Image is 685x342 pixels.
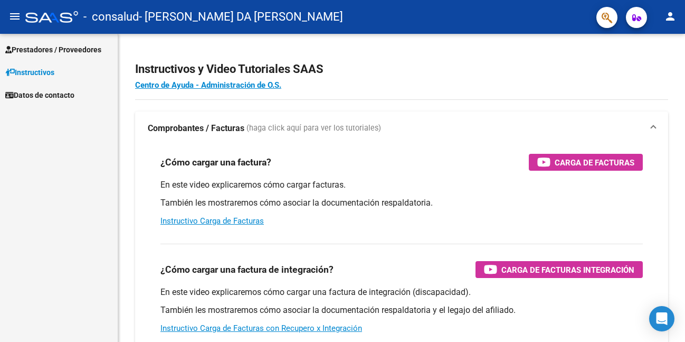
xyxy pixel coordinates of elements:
[135,80,281,90] a: Centro de Ayuda - Administración de O.S.
[160,179,643,191] p: En este video explicaremos cómo cargar facturas.
[135,112,668,145] mat-expansion-panel-header: Comprobantes / Facturas (haga click aquí para ver los tutoriales)
[664,10,677,23] mat-icon: person
[649,306,674,331] div: Open Intercom Messenger
[160,323,362,333] a: Instructivo Carga de Facturas con Recupero x Integración
[8,10,21,23] mat-icon: menu
[160,262,334,277] h3: ¿Cómo cargar una factura de integración?
[160,286,643,298] p: En este video explicaremos cómo cargar una factura de integración (discapacidad).
[5,44,101,56] span: Prestadores / Proveedores
[160,197,643,209] p: También les mostraremos cómo asociar la documentación respaldatoria.
[135,59,668,79] h2: Instructivos y Video Tutoriales SAAS
[160,216,264,226] a: Instructivo Carga de Facturas
[5,89,74,101] span: Datos de contacto
[160,304,643,316] p: También les mostraremos cómo asociar la documentación respaldatoria y el legajo del afiliado.
[160,155,271,170] h3: ¿Cómo cargar una factura?
[246,123,381,134] span: (haga click aquí para ver los tutoriales)
[555,156,634,169] span: Carga de Facturas
[5,67,54,78] span: Instructivos
[501,263,634,276] span: Carga de Facturas Integración
[475,261,643,278] button: Carga de Facturas Integración
[529,154,643,171] button: Carga de Facturas
[139,5,343,29] span: - [PERSON_NAME] DA [PERSON_NAME]
[148,123,244,134] strong: Comprobantes / Facturas
[83,5,139,29] span: - consalud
